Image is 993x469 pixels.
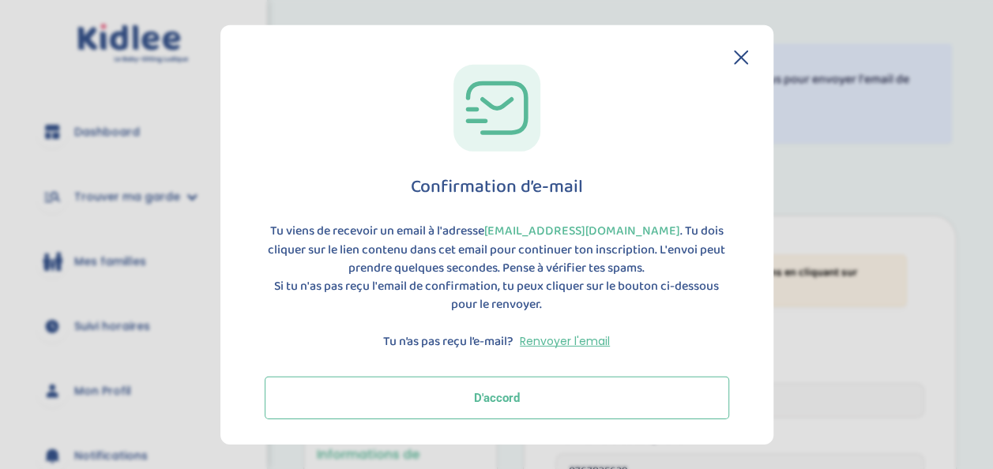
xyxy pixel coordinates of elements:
span: [EMAIL_ADDRESS][DOMAIN_NAME] [484,221,680,241]
p: Tu n’as pas reçu l’e-mail? [383,332,513,351]
h1: Confirmation d’e-mail [411,177,583,197]
p: Tu viens de recevoir un email à l'adresse . Tu dois cliquer sur le lien contenu dans cet email po... [266,222,727,313]
button: D'accord [265,376,729,418]
button: Renvoyer l'email [520,333,610,350]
